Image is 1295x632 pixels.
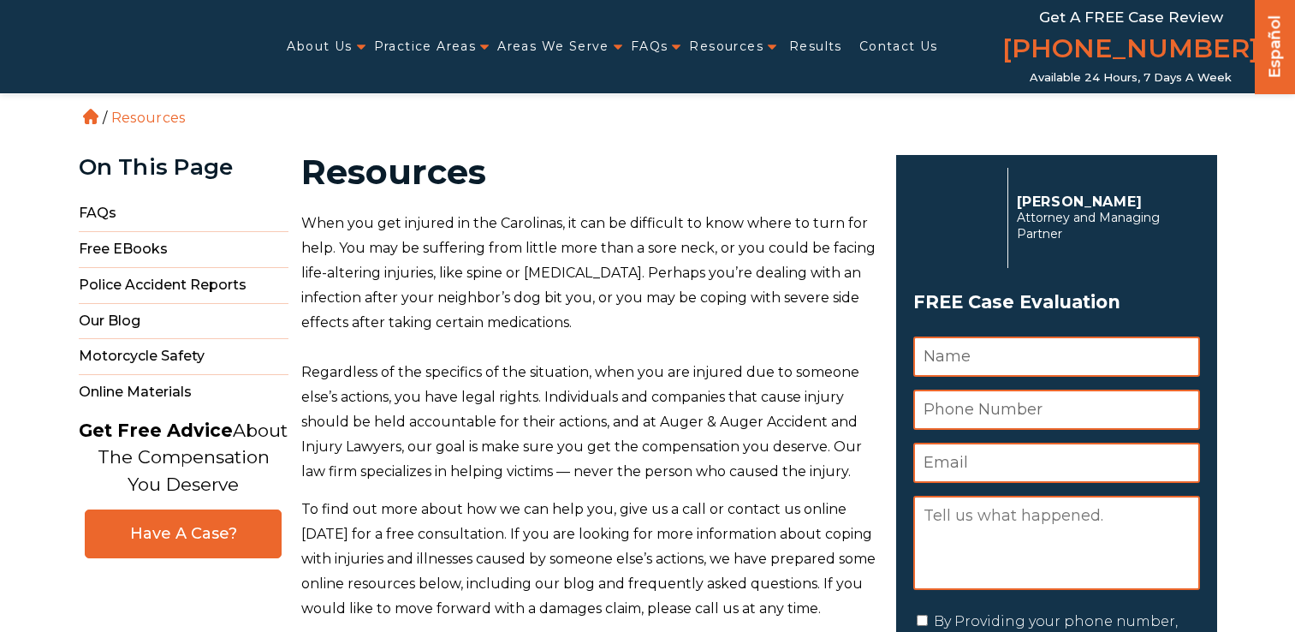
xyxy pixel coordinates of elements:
[913,390,1200,430] input: Phone Number
[1002,30,1259,71] a: [PHONE_NUMBER]
[913,443,1200,483] input: Email
[913,286,1200,319] h3: FREE Case Evaluation
[79,268,288,304] span: Police Accident Reports
[10,31,223,63] img: Auger & Auger Accident and Injury Lawyers Logo
[1017,210,1191,242] span: Attorney and Managing Partner
[79,339,288,375] span: Motorcycle Safety
[103,524,264,544] span: Have A Case?
[374,29,477,64] a: Practice Areas
[497,29,609,64] a: Areas We Serve
[79,155,288,180] div: On This Page
[301,498,876,621] p: To find out more about how we can help you, give us a call or contact us online [DATE] for a free...
[85,510,282,558] a: Have A Case?
[79,196,288,232] span: FAQs
[689,29,763,64] a: Resources
[287,29,352,64] a: About Us
[859,29,938,64] a: Contact Us
[107,110,190,126] li: Resources
[301,212,876,335] p: When you get injured in the Carolinas, it can be difficult to know where to turn for help. You ma...
[789,29,842,64] a: Results
[301,361,876,484] p: Regardless of the specifics of the situation, when you are injured due to someone else’s actions,...
[79,232,288,268] span: Free eBooks
[631,29,668,64] a: FAQs
[301,155,876,189] h1: Resources
[1039,9,1223,26] span: Get a FREE Case Review
[79,420,233,441] strong: Get Free Advice
[913,175,999,260] img: Herbert Auger
[1017,194,1191,210] p: [PERSON_NAME]
[1030,71,1232,85] span: Available 24 Hours, 7 Days a Week
[79,304,288,340] span: Our Blog
[913,337,1200,377] input: Name
[79,375,288,410] span: Online Materials
[83,109,98,124] a: Home
[79,417,288,498] p: About The Compensation You Deserve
